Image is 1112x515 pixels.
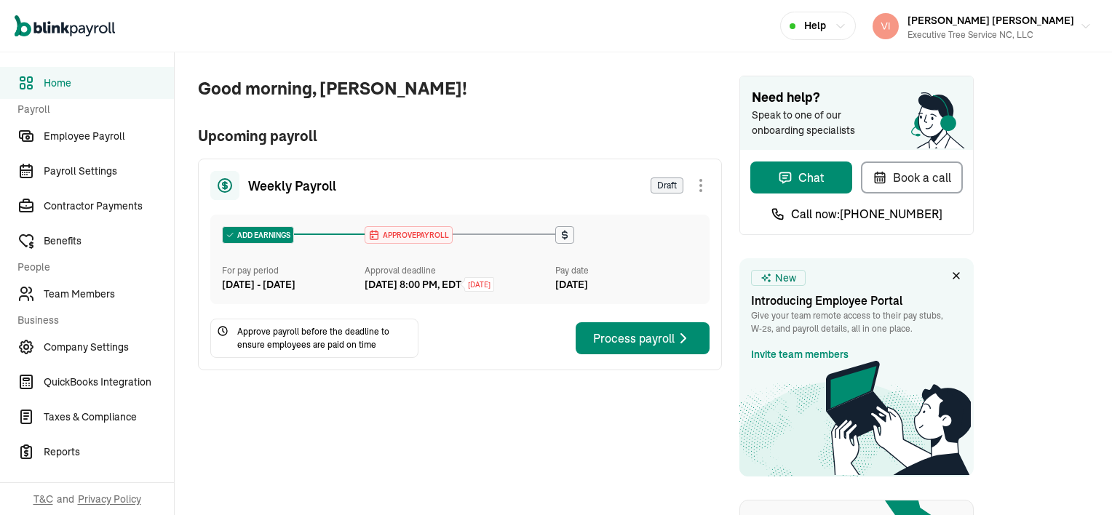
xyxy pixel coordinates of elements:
[751,309,962,335] p: Give your team remote access to their pay stubs, W‑2s, and payroll details, all in one place.
[222,264,365,277] div: For pay period
[198,125,722,147] span: Upcoming payroll
[791,205,942,223] span: Call now: [PHONE_NUMBER]
[555,277,698,292] div: [DATE]
[861,161,963,193] button: Book a call
[223,227,293,243] div: ADD EARNINGS
[775,271,796,286] span: New
[44,129,174,144] span: Employee Payroll
[365,264,549,277] div: Approval deadline
[750,161,852,193] button: Chat
[237,325,412,351] span: Approve payroll before the deadline to ensure employees are paid on time
[17,102,165,117] span: Payroll
[44,233,174,249] span: Benefits
[17,260,165,275] span: People
[44,340,174,355] span: Company Settings
[780,12,856,40] button: Help
[17,313,165,328] span: Business
[778,169,825,186] div: Chat
[752,88,961,108] span: Need help?
[78,492,141,506] span: Privacy Policy
[576,322,710,354] button: Process payroll
[1039,445,1112,515] iframe: Chat Widget
[873,169,951,186] div: Book a call
[44,76,174,91] span: Home
[380,230,449,241] span: APPROVE PAYROLL
[468,279,491,290] span: [DATE]
[248,176,336,196] span: Weekly Payroll
[651,177,683,193] span: Draft
[555,264,698,277] div: Pay date
[365,277,461,292] div: [DATE] 8:00 PM, EDT
[751,292,962,309] h3: Introducing Employee Portal
[44,410,174,425] span: Taxes & Compliance
[593,330,692,347] div: Process payroll
[44,199,174,214] span: Contractor Payments
[752,108,875,138] span: Speak to one of our onboarding specialists
[908,14,1074,27] span: [PERSON_NAME] [PERSON_NAME]
[44,287,174,302] span: Team Members
[804,18,826,33] span: Help
[198,76,722,102] span: Good morning, [PERSON_NAME]!
[44,164,174,179] span: Payroll Settings
[33,492,53,506] span: T&C
[44,375,174,390] span: QuickBooks Integration
[908,28,1074,41] div: Executive Tree Service NC, LLC
[15,5,115,47] nav: Global
[751,347,849,362] a: Invite team members
[867,8,1097,44] button: [PERSON_NAME] [PERSON_NAME]Executive Tree Service NC, LLC
[222,277,365,292] div: [DATE] - [DATE]
[44,444,174,460] span: Reports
